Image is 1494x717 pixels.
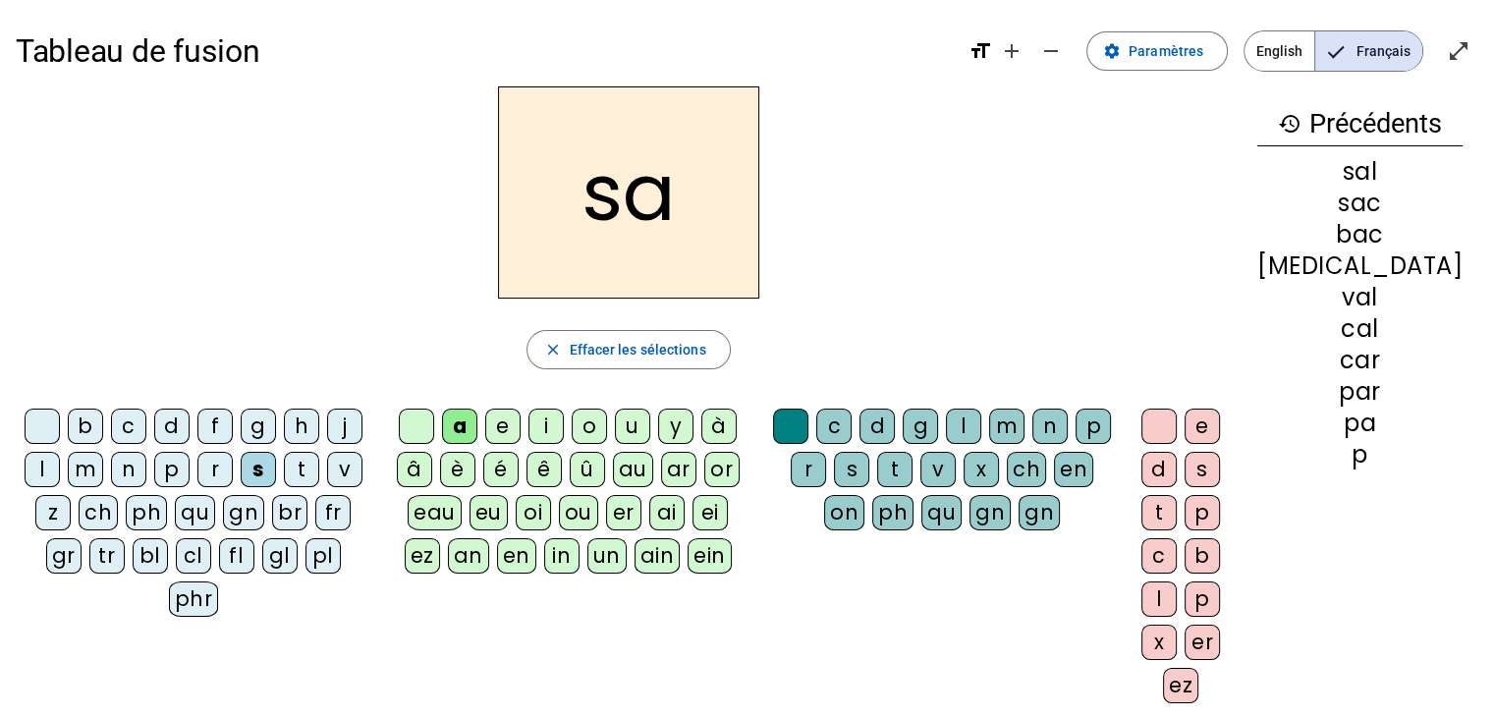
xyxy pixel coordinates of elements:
[946,409,981,444] div: l
[305,538,341,574] div: pl
[1000,39,1024,63] mat-icon: add
[1185,452,1220,487] div: s
[1185,625,1220,660] div: er
[25,452,60,487] div: l
[859,409,895,444] div: d
[1257,349,1463,372] div: car
[154,452,190,487] div: p
[498,86,759,299] h2: sa
[903,409,938,444] div: g
[704,452,740,487] div: or
[572,409,607,444] div: o
[470,495,508,530] div: eu
[1129,39,1203,63] span: Paramètres
[701,409,737,444] div: à
[327,409,362,444] div: j
[1257,286,1463,309] div: val
[834,452,869,487] div: s
[442,409,477,444] div: a
[68,409,103,444] div: b
[1141,625,1177,660] div: x
[877,452,913,487] div: t
[989,409,1024,444] div: m
[1257,412,1463,435] div: pa
[16,20,953,83] h1: Tableau de fusion
[1141,495,1177,530] div: t
[241,409,276,444] div: g
[559,495,598,530] div: ou
[219,538,254,574] div: fl
[1278,112,1301,136] mat-icon: history
[661,452,696,487] div: ar
[635,538,681,574] div: ain
[824,495,864,530] div: on
[46,538,82,574] div: gr
[1185,538,1220,574] div: b
[816,409,852,444] div: c
[133,538,168,574] div: bl
[175,495,215,530] div: qu
[516,495,551,530] div: oi
[485,409,521,444] div: e
[613,452,653,487] div: au
[154,409,190,444] div: d
[126,495,167,530] div: ph
[649,495,685,530] div: ai
[969,495,1011,530] div: gn
[405,538,440,574] div: ez
[1257,443,1463,467] div: p
[1141,581,1177,617] div: l
[223,495,264,530] div: gn
[992,31,1031,71] button: Augmenter la taille de la police
[440,452,475,487] div: è
[569,338,705,361] span: Effacer les sélections
[408,495,462,530] div: eau
[1447,39,1470,63] mat-icon: open_in_full
[272,495,307,530] div: br
[315,495,351,530] div: fr
[176,538,211,574] div: cl
[262,538,298,574] div: gl
[1163,668,1198,703] div: ez
[89,538,125,574] div: tr
[1054,452,1093,487] div: en
[968,39,992,63] mat-icon: format_size
[692,495,728,530] div: ei
[920,452,956,487] div: v
[1257,192,1463,215] div: sac
[111,452,146,487] div: n
[327,452,362,487] div: v
[79,495,118,530] div: ch
[688,538,732,574] div: ein
[921,495,962,530] div: qu
[526,330,730,369] button: Effacer les sélections
[1315,31,1422,71] span: Français
[284,409,319,444] div: h
[658,409,693,444] div: y
[1244,30,1423,72] mat-button-toggle-group: Language selection
[1076,409,1111,444] div: p
[111,409,146,444] div: c
[615,409,650,444] div: u
[1032,409,1068,444] div: n
[497,538,536,574] div: en
[169,581,219,617] div: phr
[1257,223,1463,247] div: bac
[1257,254,1463,278] div: [MEDICAL_DATA]
[1185,581,1220,617] div: p
[1031,31,1071,71] button: Diminuer la taille de la police
[1257,380,1463,404] div: par
[1007,452,1046,487] div: ch
[1185,495,1220,530] div: p
[872,495,913,530] div: ph
[1439,31,1478,71] button: Entrer en plein écran
[587,538,627,574] div: un
[1141,452,1177,487] div: d
[1257,317,1463,341] div: cal
[1257,160,1463,184] div: sal
[964,452,999,487] div: x
[1086,31,1228,71] button: Paramètres
[1141,538,1177,574] div: c
[1185,409,1220,444] div: e
[35,495,71,530] div: z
